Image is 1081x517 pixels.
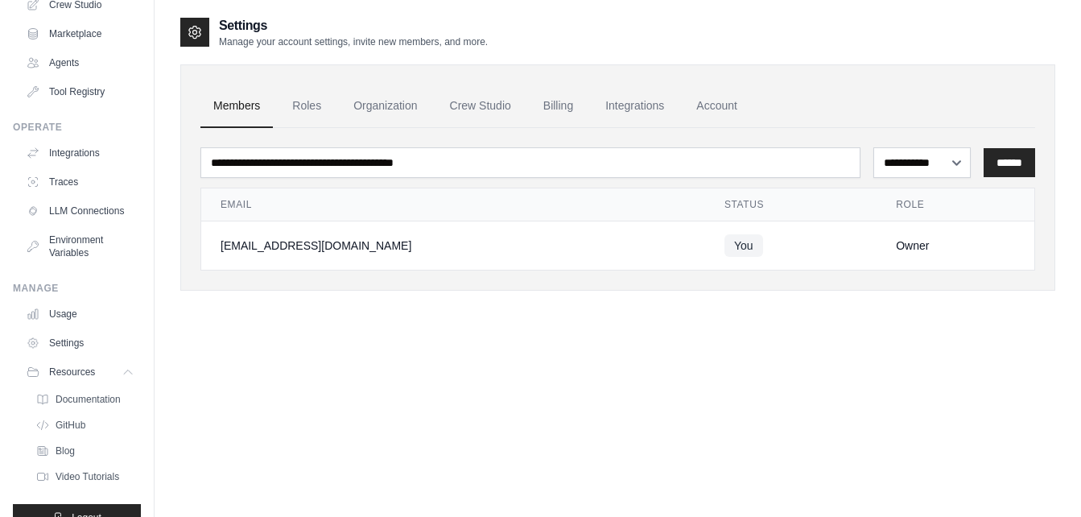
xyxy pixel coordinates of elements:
[19,301,141,327] a: Usage
[56,393,121,406] span: Documentation
[19,198,141,224] a: LLM Connections
[683,85,750,128] a: Account
[56,419,85,432] span: GitHub
[724,234,763,257] span: You
[437,85,524,128] a: Crew Studio
[201,188,705,221] th: Email
[49,366,95,378] span: Resources
[29,414,141,436] a: GitHub
[19,21,141,47] a: Marketplace
[219,16,488,35] h2: Settings
[19,227,141,266] a: Environment Variables
[896,238,1015,254] div: Owner
[29,440,141,462] a: Blog
[19,330,141,356] a: Settings
[877,188,1034,221] th: Role
[19,140,141,166] a: Integrations
[200,85,273,128] a: Members
[219,35,488,48] p: Manage your account settings, invite new members, and more.
[705,188,877,221] th: Status
[530,85,586,128] a: Billing
[221,238,686,254] div: [EMAIL_ADDRESS][DOMAIN_NAME]
[29,388,141,411] a: Documentation
[13,282,141,295] div: Manage
[56,470,119,483] span: Video Tutorials
[29,465,141,488] a: Video Tutorials
[56,445,75,457] span: Blog
[19,169,141,195] a: Traces
[13,121,141,134] div: Operate
[279,85,334,128] a: Roles
[19,50,141,76] a: Agents
[340,85,430,128] a: Organization
[19,79,141,105] a: Tool Registry
[592,85,677,128] a: Integrations
[19,359,141,385] button: Resources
